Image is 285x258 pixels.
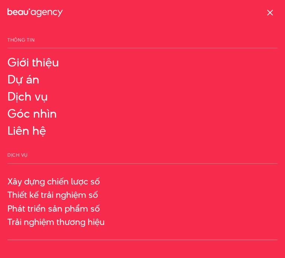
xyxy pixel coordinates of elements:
[7,107,278,120] a: Góc nhìn
[7,90,278,103] a: Dịch vụ
[7,204,278,213] a: Phát triển sản phẩm số
[7,56,278,69] a: Giới thiệu
[7,73,278,86] a: Dự án
[7,190,278,200] a: Thiết kế trải nghiệm số
[7,37,278,48] span: Thông tin
[7,217,278,227] a: Trải nghiệm thương hiệu
[7,177,278,186] a: Xây dựng chiến lược số
[7,124,278,137] a: Liên hệ
[7,152,278,163] span: Dịch vụ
